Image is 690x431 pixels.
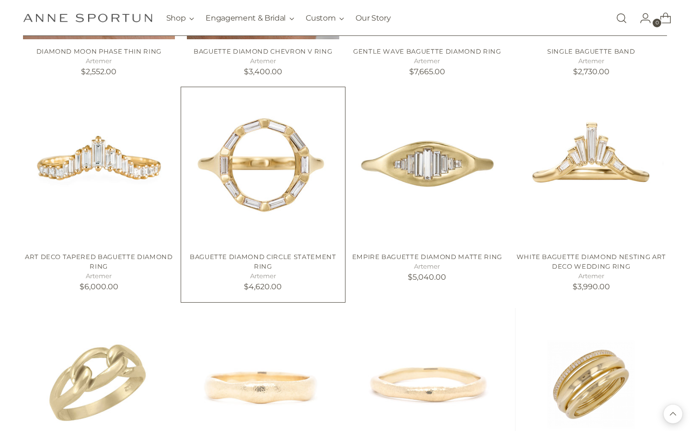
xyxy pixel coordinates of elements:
span: $2,730.00 [573,67,609,76]
h5: Artemer [351,57,503,66]
a: Baguette Diamond Circle Statement Ring [190,253,336,270]
span: $5,040.00 [408,272,446,282]
span: $7,665.00 [409,67,445,76]
span: $3,400.00 [244,67,282,76]
a: Gentle Wave Baguette Diamond Ring [353,47,501,55]
span: $4,620.00 [244,282,282,291]
span: $6,000.00 [80,282,118,291]
a: Diamond Moon Phase Thin Ring [36,47,161,55]
h5: Artemer [515,272,667,281]
button: Shop [166,8,195,29]
h5: Artemer [187,57,339,66]
h5: Artemer [23,272,175,281]
h5: Artemer [187,272,339,281]
a: Baguette Diamond Chevron V Ring [194,47,332,55]
a: Art Deco Tapered Baguette Diamond Ring [25,253,173,270]
a: Open cart modal [652,9,671,28]
button: Engagement & Bridal [206,8,294,29]
span: $2,552.00 [81,67,116,76]
a: Baguette Diamond Circle Statement Ring [187,93,339,245]
button: Back to top [664,405,682,423]
a: Open search modal [612,9,631,28]
a: Our Story [356,8,391,29]
a: Anne Sportun Fine Jewellery [23,13,152,23]
button: Custom [306,8,344,29]
a: Empire Baguette Diamond Matte Ring [352,253,502,261]
span: 0 [653,19,661,27]
a: Empire Baguette Diamond Matte Ring [351,93,503,245]
a: White Baguette Diamond Nesting Art Deco Wedding Ring [517,253,666,270]
h5: Artemer [23,57,175,66]
a: Single Baguette Band [547,47,635,55]
h5: Artemer [351,262,503,272]
a: Art Deco Tapered Baguette Diamond Ring [23,93,175,245]
h5: Artemer [515,57,667,66]
a: White Baguette Diamond Nesting Art Deco Wedding Ring [515,93,667,245]
a: Go to the account page [632,9,651,28]
span: $3,990.00 [573,282,610,291]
